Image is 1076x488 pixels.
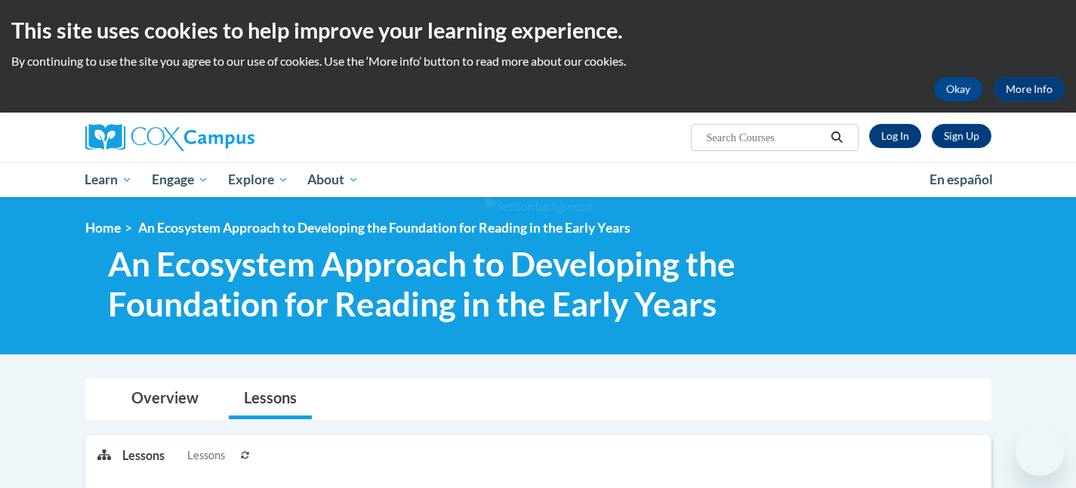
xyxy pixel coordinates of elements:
[122,447,165,464] p: Lessons
[920,164,1003,196] a: En español
[63,162,1014,197] div: Main menu
[76,162,143,197] a: Learn
[85,220,121,236] a: Home
[930,171,993,187] span: En español
[152,171,208,189] span: Engage
[142,162,218,197] a: Engage
[108,244,782,324] span: An Ecosystem Approach to Developing the Foundation for Reading in the Early Years
[307,171,359,189] span: About
[85,124,254,151] img: Cox Campus
[994,77,1065,101] a: More Info
[11,53,1065,69] p: By continuing to use the site you agree to our use of cookies. Use the ‘More info’ button to read...
[11,15,1065,45] h2: This site uses cookies to help improve your learning experience.
[218,162,298,197] a: Explore
[869,124,921,148] a: Log In
[934,77,982,101] button: Okay
[932,124,991,148] a: Register
[298,162,368,197] a: About
[1016,428,1064,476] iframe: Button to launch messaging window
[825,128,848,147] button: Search
[116,379,214,419] a: Overview
[228,171,288,189] span: Explore
[187,447,225,464] span: Lessons
[85,171,132,189] span: Learn
[85,124,372,151] a: Cox Campus
[704,128,825,147] input: Search Courses
[229,379,312,419] a: Lessons
[138,220,630,236] span: An Ecosystem Approach to Developing the Foundation for Reading in the Early Years
[485,199,592,215] img: Section background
